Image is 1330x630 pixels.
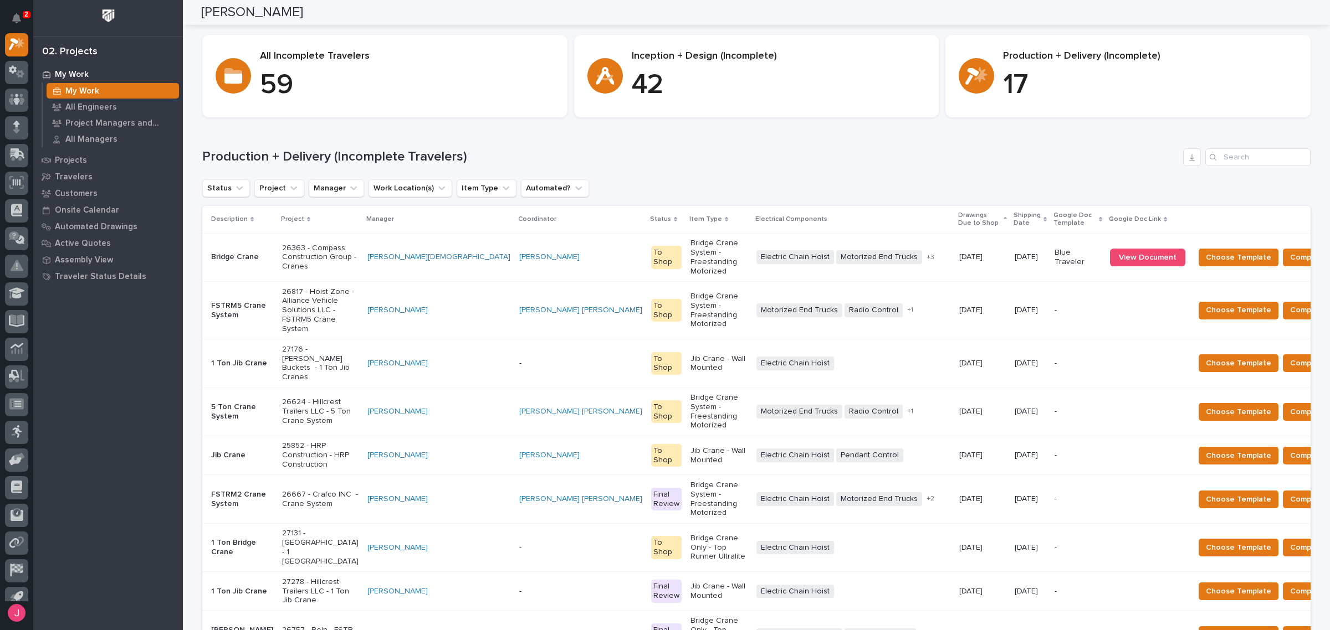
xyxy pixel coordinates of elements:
p: All Incomplete Travelers [260,50,554,63]
button: Choose Template [1199,490,1278,508]
button: Choose Template [1199,582,1278,600]
p: [DATE] [1015,252,1046,262]
p: Automated Drawings [55,222,137,232]
a: Onsite Calendar [33,202,183,218]
p: - [519,359,642,368]
p: [DATE] [1015,543,1046,552]
a: [PERSON_NAME] [367,306,428,315]
p: [DATE] [1015,451,1046,460]
p: 26817 - Hoist Zone - Alliance Vehicle Solutions LLC - FSTRM5 Crane System [282,287,359,334]
p: Description [211,213,248,225]
div: Final Review [651,580,682,603]
a: Automated Drawings [33,218,183,235]
a: [PERSON_NAME] [PERSON_NAME] [519,494,642,504]
a: Assembly View [33,251,183,268]
a: My Work [43,83,183,99]
p: Bridge Crane System - Freestanding Motorized [690,393,748,430]
span: Motorized End Trucks [756,303,842,317]
span: Choose Template [1206,405,1271,419]
p: Jib Crane - Wall Mounted [690,354,748,373]
p: 1 Ton Jib Crane [211,359,273,368]
p: [DATE] [1015,306,1046,315]
p: FSTRM2 Crane System [211,490,273,509]
p: - [1055,494,1101,504]
span: Choose Template [1206,541,1271,554]
button: Choose Template [1199,354,1278,372]
button: Choose Template [1199,249,1278,266]
a: [PERSON_NAME] [367,451,428,460]
span: Electric Chain Hoist [756,541,834,555]
button: Notifications [5,7,28,30]
span: View Document [1119,254,1176,261]
a: All Engineers [43,99,183,115]
p: - [519,543,642,552]
img: Workspace Logo [98,6,119,26]
button: Status [202,179,250,197]
p: - [1055,587,1101,596]
p: [DATE] [959,405,985,416]
p: 2 [24,11,28,18]
p: - [1055,359,1101,368]
p: Bridge Crane System - Freestanding Motorized [690,481,748,518]
p: Bridge Crane [211,252,273,262]
p: 26363 - Compass Construction Group - Cranes [282,244,359,271]
p: 26667 - Crafco INC - Crane System [282,490,359,509]
p: Jib Crane - Wall Mounted [690,582,748,601]
p: - [1055,306,1101,315]
p: 27278 - Hillcrest Trailers LLC - 1 Ton Jib Crane [282,577,359,605]
a: [PERSON_NAME] [PERSON_NAME] [519,407,642,416]
div: To Shop [651,400,682,424]
p: - [1055,407,1101,416]
p: [DATE] [1015,587,1046,596]
a: Travelers [33,168,183,185]
p: 1 Ton Bridge Crane [211,538,273,557]
a: [PERSON_NAME] [367,359,428,368]
p: 27176 - [PERSON_NAME] Buckets - 1 Ton Jib Cranes [282,345,359,382]
p: Jib Crane [211,451,273,460]
p: [DATE] [959,448,985,460]
p: All Managers [65,135,117,144]
a: [PERSON_NAME][DEMOGRAPHIC_DATA] [367,252,510,262]
p: Production + Delivery (Incomplete) [1003,50,1297,63]
span: Electric Chain Hoist [756,448,834,462]
div: To Shop [651,352,682,375]
p: FSTRM5 Crane System [211,301,273,320]
p: Inception + Design (Incomplete) [632,50,926,63]
p: - [519,587,642,596]
button: Choose Template [1199,302,1278,319]
div: To Shop [651,299,682,322]
p: 27131 - [GEOGRAPHIC_DATA] - 1 [GEOGRAPHIC_DATA] [282,529,359,566]
span: Choose Template [1206,357,1271,370]
p: Active Quotes [55,239,111,249]
p: Customers [55,189,98,199]
p: Assembly View [55,255,113,265]
a: [PERSON_NAME] [519,252,580,262]
p: Manager [366,213,394,225]
div: Final Review [651,488,682,511]
p: [DATE] [959,250,985,262]
p: Coordinator [518,213,556,225]
a: Traveler Status Details [33,268,183,285]
span: Choose Template [1206,585,1271,598]
a: [PERSON_NAME] [367,494,428,504]
span: Motorized End Trucks [836,492,922,506]
div: To Shop [651,536,682,559]
p: 5 Ton Crane System [211,402,273,421]
p: Shipping Date [1014,209,1041,230]
h2: [PERSON_NAME] [201,4,303,20]
p: Onsite Calendar [55,205,119,215]
p: [DATE] [959,585,985,596]
a: All Managers [43,131,183,147]
input: Search [1205,148,1311,166]
span: Choose Template [1206,303,1271,317]
span: + 1 [907,408,913,415]
span: + 1 [907,307,913,313]
a: Project Managers and Engineers [43,115,183,131]
span: Electric Chain Hoist [756,250,834,264]
span: Choose Template [1206,493,1271,506]
p: 17 [1003,69,1297,102]
a: View Document [1110,249,1185,266]
p: Project Managers and Engineers [65,118,175,128]
p: Travelers [55,172,93,182]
